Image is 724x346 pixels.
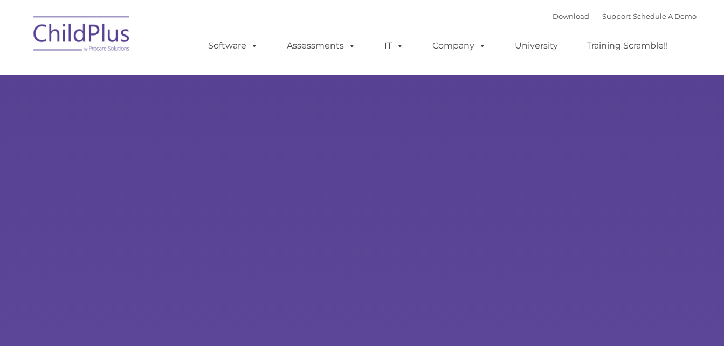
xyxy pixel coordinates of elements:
img: ChildPlus by Procare Solutions [28,9,136,63]
a: Software [197,35,269,57]
a: Assessments [276,35,367,57]
font: | [553,12,697,20]
a: Training Scramble!! [576,35,679,57]
a: Download [553,12,589,20]
a: Support [602,12,631,20]
a: University [504,35,569,57]
a: Schedule A Demo [633,12,697,20]
a: Company [422,35,497,57]
a: IT [374,35,415,57]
